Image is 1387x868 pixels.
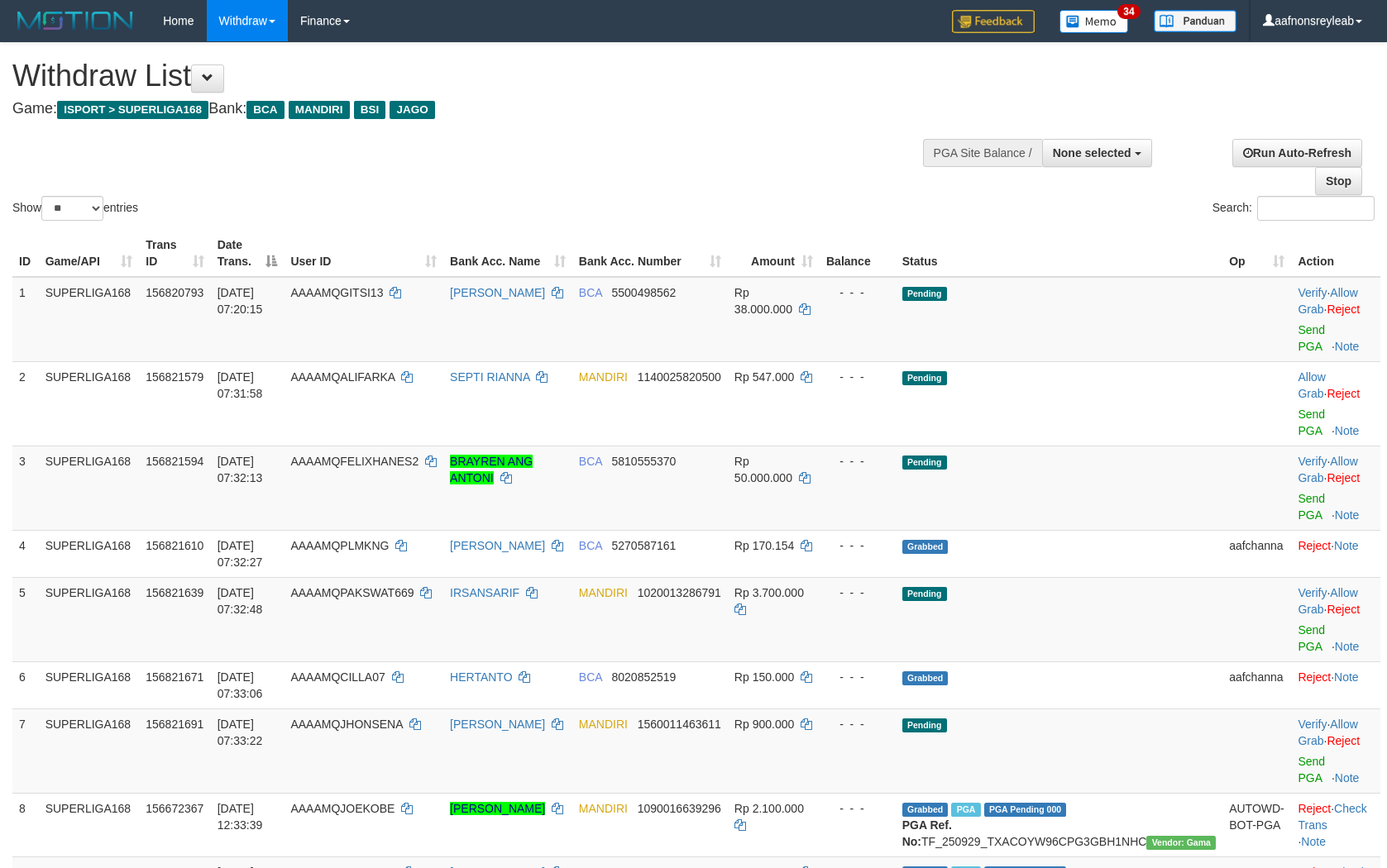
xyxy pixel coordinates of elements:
th: Op: activate to sort column ascending [1222,230,1291,277]
a: Reject [1327,734,1360,747]
span: Pending [902,455,947,470]
td: · [1291,361,1380,446]
td: · [1291,530,1380,577]
a: Verify [1298,286,1327,299]
td: SUPERLIGA168 [39,446,140,530]
h4: Game: Bank: [12,101,908,117]
a: Reject [1327,303,1360,316]
td: SUPERLIGA168 [39,361,140,446]
a: Note [1335,424,1360,437]
td: 1 [12,277,39,362]
a: Check Trans [1298,802,1366,832]
span: · [1298,455,1357,484]
span: 34 [1117,4,1140,19]
a: HERTANTO [450,670,512,684]
span: 156821594 [146,455,203,468]
a: Verify [1298,455,1327,468]
div: - - - [826,584,889,601]
span: AAAAMQJOEKOBE [290,802,395,815]
span: Rp 2.100.000 [734,802,804,815]
span: Rp 150.000 [734,670,794,684]
a: Allow Grab [1298,370,1325,400]
th: Balance [820,230,896,277]
img: Feedback.jpg [952,10,1035,33]
span: Rp 3.700.000 [734,586,804,599]
button: None selected [1042,139,1152,167]
a: Send PGA [1298,408,1325,437]
div: - - - [826,800,889,817]
span: Marked by aafsengchandara [951,803,980,817]
span: Rp 38.000.000 [734,286,792,316]
a: [PERSON_NAME] [450,539,545,552]
a: Note [1335,640,1360,653]
span: [DATE] 07:31:58 [218,370,263,400]
span: 156821671 [146,670,203,684]
span: Rp 50.000.000 [734,455,792,484]
div: - - - [826,537,889,554]
span: Vendor URL: https://trx31.1velocity.biz [1146,836,1216,850]
span: [DATE] 07:20:15 [218,286,263,316]
span: Copy 5810555370 to clipboard [612,455,677,468]
span: · [1298,370,1327,400]
span: PGA Pending [984,803,1067,817]
span: Grabbed [902,671,949,685]
span: Grabbed [902,803,949,817]
span: · [1298,586,1357,616]
input: Search: [1257,196,1375,221]
span: · [1298,286,1357,316]
th: Date Trans.: activate to sort column descending [211,230,285,277]
span: Rp 547.000 [734,370,794,384]
th: Amount: activate to sort column ascending [728,230,820,277]
span: MANDIRI [579,718,628,731]
a: Allow Grab [1298,586,1357,616]
span: ISPORT > SUPERLIGA168 [57,101,208,119]
span: AAAAMQFELIXHANES2 [290,455,418,468]
td: 2 [12,361,39,446]
a: Note [1334,539,1359,552]
th: Status [896,230,1222,277]
th: User ID: activate to sort column ascending [284,230,443,277]
a: Reject [1298,802,1331,815]
span: Pending [902,718,947,732]
a: Note [1335,771,1360,785]
a: Note [1335,340,1360,353]
img: MOTION_logo.png [12,8,138,33]
span: Copy 1560011463611 to clipboard [638,718,721,731]
a: Stop [1315,167,1362,195]
span: Grabbed [902,540,949,554]
div: - - - [826,369,889,385]
div: PGA Site Balance / [923,139,1042,167]
span: AAAAMQPLMKNG [290,539,389,552]
span: BCA [246,101,284,119]
td: SUPERLIGA168 [39,577,140,661]
a: [PERSON_NAME] [450,802,545,815]
a: Note [1334,670,1359,684]
b: PGA Ref. No: [902,818,952,848]
span: Copy 1090016639296 to clipboard [638,802,721,815]
div: - - - [826,669,889,685]
span: Pending [902,287,947,301]
span: BCA [579,455,602,468]
th: Bank Acc. Number: activate to sort column ascending [572,230,728,277]
a: [PERSON_NAME] [450,718,545,731]
a: Send PGA [1298,492,1325,522]
a: SEPTI RIANNA [450,370,529,384]
span: Copy 8020852519 to clipboard [612,670,677,684]
span: AAAAMQJHONSENA [290,718,402,731]
td: · · [1291,793,1380,856]
span: 156820793 [146,286,203,299]
div: - - - [826,284,889,301]
th: Bank Acc. Name: activate to sort column ascending [443,230,572,277]
span: BCA [579,670,602,684]
span: MANDIRI [579,586,628,599]
a: [PERSON_NAME] [450,286,545,299]
a: BRAYREN ANG ANTONI [450,455,533,484]
span: AAAAMQCILLA07 [290,670,385,684]
span: Copy 1140025820500 to clipboard [638,370,721,384]
span: Copy 1020013286791 to clipboard [638,586,721,599]
select: Showentries [41,196,103,221]
a: Send PGA [1298,755,1325,785]
span: JAGO [390,101,434,119]
span: · [1298,718,1357,747]
span: MANDIRI [579,370,628,384]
